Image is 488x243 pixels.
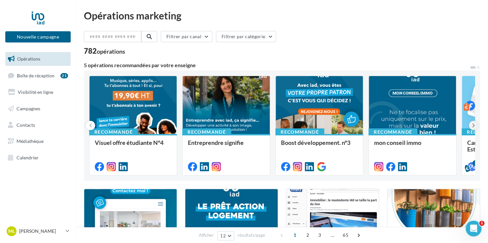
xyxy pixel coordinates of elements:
span: Boost développement. n°3 [281,139,350,146]
p: [PERSON_NAME] [19,228,63,234]
div: opérations [97,48,125,54]
div: 21 [60,73,68,78]
button: Filtrer par catégorie [216,31,276,42]
span: 3 [314,230,325,240]
span: mon conseil immo [374,139,421,146]
span: Médiathèque [17,138,44,144]
div: 782 [84,47,125,55]
a: Boîte de réception21 [4,68,72,83]
span: Calendrier [17,155,39,160]
span: 1 [290,230,300,240]
span: Campagnes [17,106,40,111]
a: Calendrier [4,151,72,165]
a: ML [PERSON_NAME] [5,225,71,237]
span: 65 [340,230,351,240]
span: Visibilité en ligne [18,89,53,95]
iframe: Intercom live chat [466,221,481,236]
span: Opérations [17,56,40,62]
button: 12 [217,231,234,240]
span: ML [8,228,15,234]
span: Visuel offre étudiante N°4 [95,139,163,146]
a: Contacts [4,118,72,132]
button: Nouvelle campagne [5,31,71,42]
div: 5 opérations recommandées par votre enseigne [84,63,470,68]
span: ... [327,230,338,240]
a: Opérations [4,52,72,66]
button: Filtrer par canal [161,31,212,42]
a: Médiathèque [4,134,72,148]
span: 1 [479,221,484,226]
div: Opérations marketing [84,11,480,20]
div: Recommandé [89,128,138,136]
span: 2 [302,230,313,240]
span: 12 [220,233,226,238]
a: Visibilité en ligne [4,85,72,99]
div: Recommandé [368,128,417,136]
span: Boîte de réception [17,72,54,78]
span: Entreprendre signifie [188,139,244,146]
span: Afficher [199,232,214,238]
div: 5 [472,160,478,166]
div: Recommandé [275,128,324,136]
a: Campagnes [4,102,72,116]
span: Contacts [17,122,35,127]
div: Recommandé [182,128,231,136]
span: résultats/page [238,232,265,238]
